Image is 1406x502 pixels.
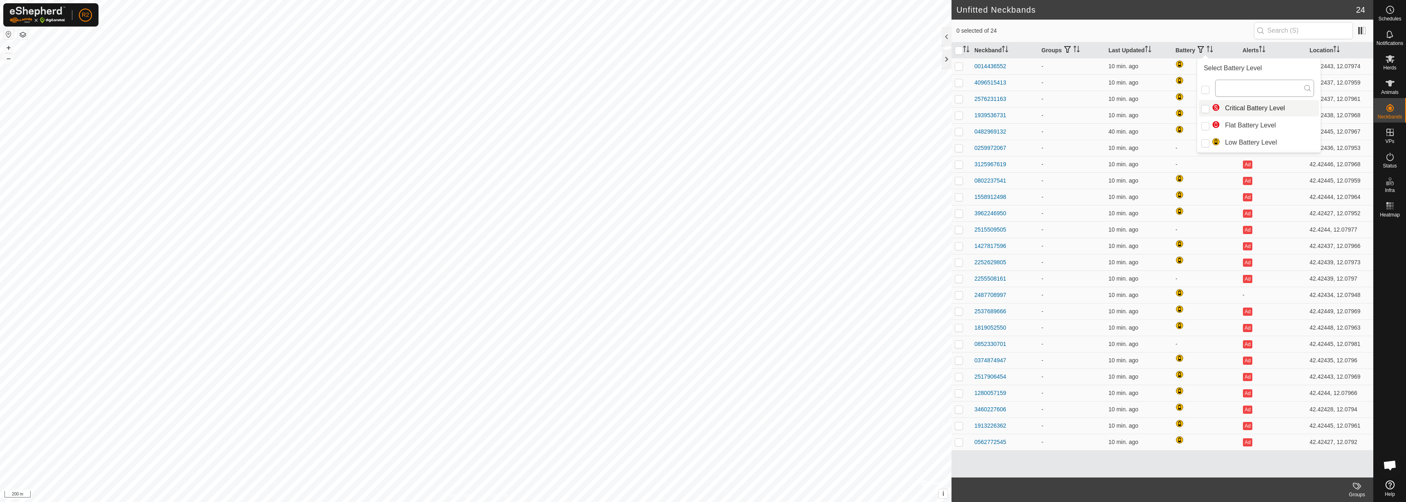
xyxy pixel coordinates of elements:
[1108,194,1138,200] span: Oct 3, 2025, 5:04 PM
[974,225,1006,234] div: 2515509505
[1306,287,1373,303] td: 42.42434, 12.07948
[974,176,1006,185] div: 0802237541
[1038,352,1105,368] td: -
[1038,336,1105,352] td: -
[1108,357,1138,364] span: Oct 3, 2025, 5:04 PM
[1306,385,1373,401] td: 42.4244, 12.07966
[1038,238,1105,254] td: -
[1038,58,1105,74] td: -
[10,7,65,23] img: Gallagher Logo
[1108,406,1138,413] span: Oct 3, 2025, 5:04 PM
[1108,275,1138,282] span: Oct 3, 2025, 5:04 PM
[1108,390,1138,396] span: Oct 3, 2025, 5:04 PM
[1199,117,1319,134] li: Flat Battery Level
[939,489,948,498] button: i
[484,491,508,499] a: Contact Us
[1243,161,1252,169] button: Ad
[1172,336,1239,352] td: -
[1108,422,1138,429] span: Oct 3, 2025, 5:04 PM
[974,340,1006,348] div: 0852330701
[943,490,944,497] span: i
[1385,188,1395,193] span: Infra
[1243,259,1252,267] button: Ad
[1306,107,1373,123] td: 42.42438, 12.07968
[1243,308,1252,316] button: Ad
[1243,242,1252,250] button: Ad
[1306,189,1373,205] td: 42.42444, 12.07964
[1108,128,1138,135] span: Oct 3, 2025, 4:34 PM
[974,160,1006,169] div: 3125967619
[1306,270,1373,287] td: 42.42439, 12.0797
[971,42,1038,58] th: Neckband
[974,258,1006,267] div: 2252629805
[1243,422,1252,430] button: Ad
[1239,42,1306,58] th: Alerts
[1377,41,1403,46] span: Notifications
[4,43,13,53] button: +
[1172,140,1239,156] td: -
[1306,401,1373,417] td: 42.42428, 12.0794
[1306,368,1373,385] td: 42.42443, 12.07969
[1306,140,1373,156] td: 42.42436, 12.07953
[1145,47,1151,54] p-sorticon: Activate to sort
[1381,90,1399,95] span: Animals
[1356,4,1365,16] span: 24
[1108,112,1138,118] span: Oct 3, 2025, 5:04 PM
[4,54,13,63] button: –
[1108,210,1138,216] span: Oct 3, 2025, 5:04 PM
[1038,205,1105,221] td: -
[1378,453,1402,477] div: Aprire la chat
[1108,324,1138,331] span: Oct 3, 2025, 5:04 PM
[1108,341,1138,347] span: Oct 3, 2025, 5:04 PM
[1385,139,1394,144] span: VPs
[1105,42,1172,58] th: Last Updated
[1207,47,1213,54] p-sorticon: Activate to sort
[1306,434,1373,450] td: 42.42427, 12.0792
[1383,163,1397,168] span: Status
[1108,96,1138,102] span: Oct 3, 2025, 5:04 PM
[974,274,1006,283] div: 2255508161
[1108,63,1138,69] span: Oct 3, 2025, 5:04 PM
[1239,287,1306,303] td: -
[956,5,1356,15] h2: Unfitted Neckbands
[1243,340,1252,348] button: Ad
[1243,324,1252,332] button: Ad
[1306,58,1373,74] td: 42.42443, 12.07974
[1038,254,1105,270] td: -
[1038,42,1105,58] th: Groups
[1306,172,1373,189] td: 42.42445, 12.07959
[1243,193,1252,201] button: Ad
[1306,42,1373,58] th: Location
[1038,401,1105,417] td: -
[1172,221,1239,238] td: -
[1108,177,1138,184] span: Oct 3, 2025, 5:04 PM
[1108,243,1138,249] span: Oct 3, 2025, 5:04 PM
[1038,287,1105,303] td: -
[1108,226,1138,233] span: Oct 3, 2025, 5:04 PM
[974,78,1006,87] div: 4096515413
[1306,303,1373,319] td: 42.42449, 12.07969
[1199,60,1319,76] div: Select Battery Level
[974,389,1006,397] div: 1280057159
[1038,417,1105,434] td: -
[1038,156,1105,172] td: -
[1038,123,1105,140] td: -
[1212,120,1276,130] span: Flat Battery Level
[974,307,1006,316] div: 2537689666
[1108,145,1138,151] span: Oct 3, 2025, 5:04 PM
[1038,91,1105,107] td: -
[1243,438,1252,446] button: Ad
[1306,336,1373,352] td: 42.42445, 12.07981
[1306,91,1373,107] td: 42.42437, 12.07961
[974,373,1006,381] div: 2517906454
[1038,221,1105,238] td: -
[974,422,1006,430] div: 1913226362
[963,47,969,54] p-sorticon: Activate to sort
[1108,308,1138,315] span: Oct 3, 2025, 5:04 PM
[1243,275,1252,283] button: Ad
[1038,172,1105,189] td: -
[1172,42,1239,58] th: Battery
[1243,389,1252,397] button: Ad
[1038,74,1105,91] td: -
[443,491,474,499] a: Privacy Policy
